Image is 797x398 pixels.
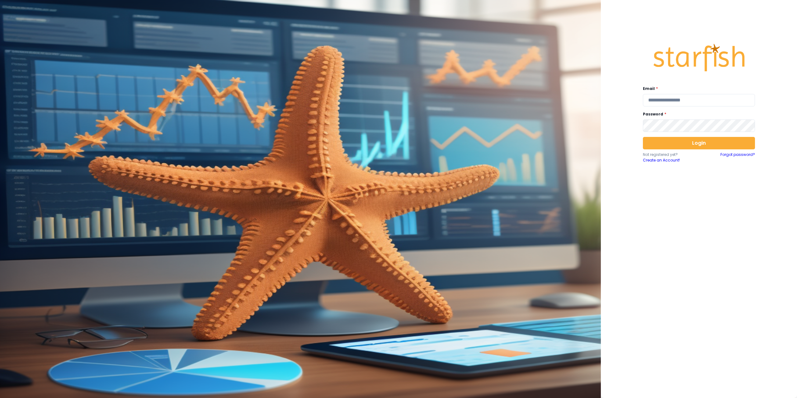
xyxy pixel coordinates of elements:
[643,86,751,91] label: Email
[643,157,699,163] a: Create an Account!
[643,137,755,149] button: Login
[652,38,746,77] img: Logo.42cb71d561138c82c4ab.png
[643,111,751,117] label: Password
[643,152,699,157] p: Not registered yet?
[720,152,755,163] a: Forgot password?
